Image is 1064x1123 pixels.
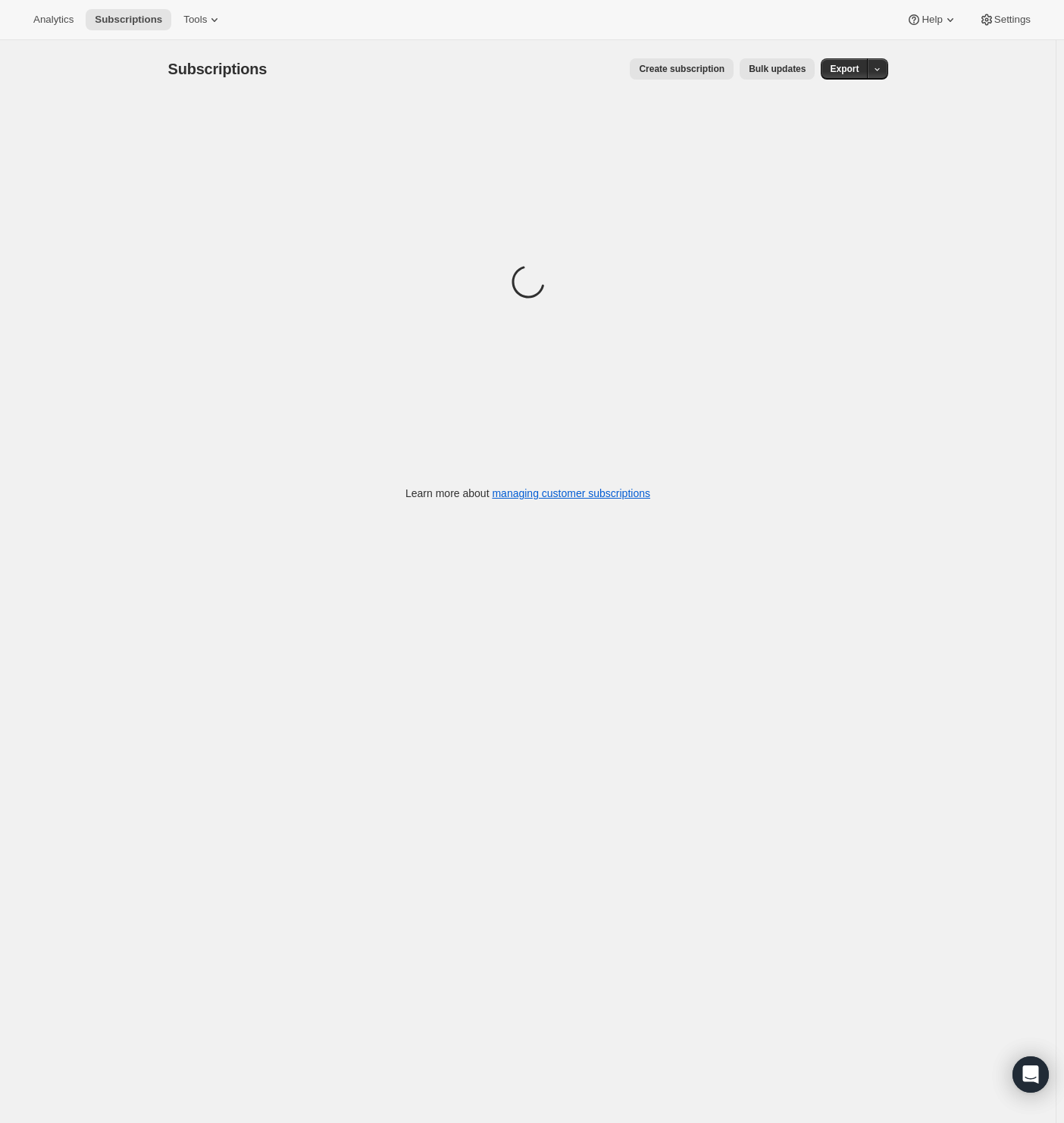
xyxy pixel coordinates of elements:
[830,63,859,75] span: Export
[405,486,650,501] p: Learn more about
[174,9,231,30] button: Tools
[749,63,806,75] span: Bulk updates
[24,9,83,30] button: Analytics
[630,58,734,80] button: Create subscription
[970,9,1040,30] button: Settings
[168,61,268,77] span: Subscriptions
[821,58,868,80] button: Export
[922,14,942,26] span: Help
[740,58,815,80] button: Bulk updates
[33,14,74,26] span: Analytics
[95,14,162,26] span: Subscriptions
[492,487,650,499] a: managing customer subscriptions
[897,9,966,30] button: Help
[639,63,724,75] span: Create subscription
[1012,1056,1049,1093] div: Open Intercom Messenger
[994,14,1031,26] span: Settings
[183,14,207,26] span: Tools
[86,9,171,30] button: Subscriptions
